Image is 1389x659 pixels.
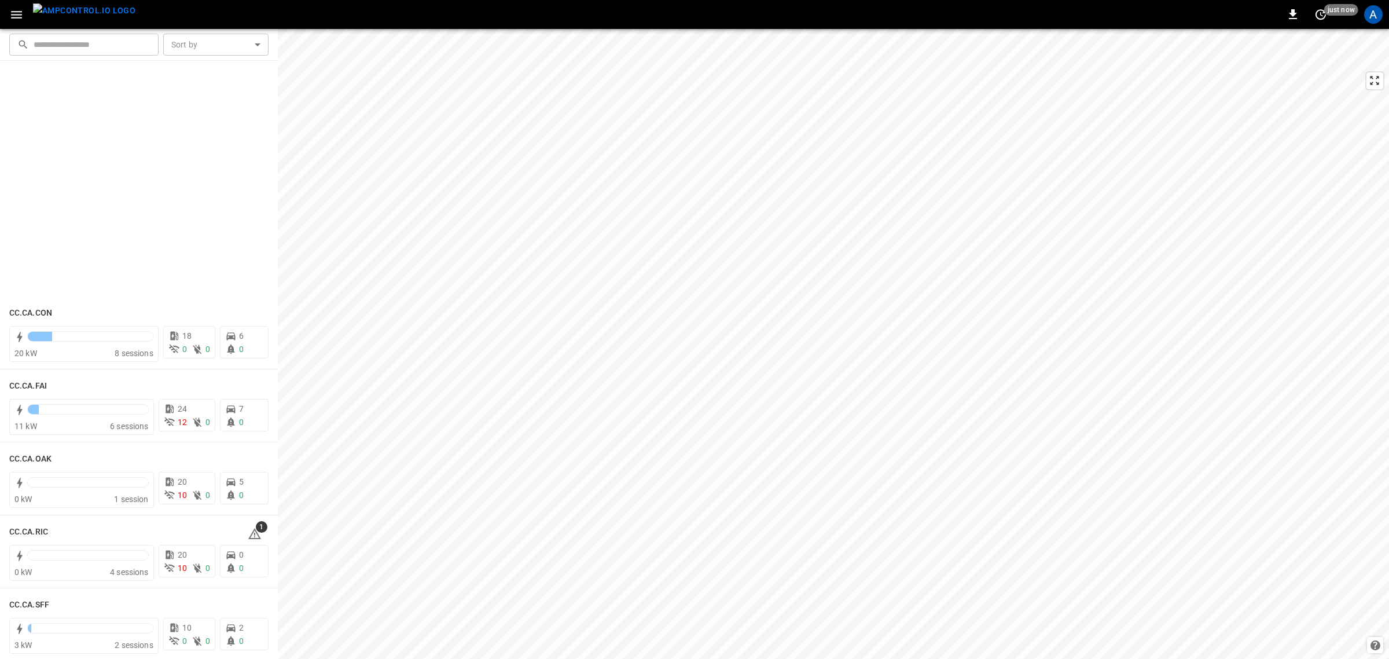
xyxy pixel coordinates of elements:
[14,495,32,504] span: 0 kW
[205,418,210,427] span: 0
[110,422,149,431] span: 6 sessions
[178,550,187,559] span: 20
[115,349,153,358] span: 8 sessions
[205,563,210,573] span: 0
[33,3,135,18] img: ampcontrol.io logo
[239,404,244,413] span: 7
[239,636,244,646] span: 0
[9,380,47,393] h6: CC.CA.FAI
[115,640,153,650] span: 2 sessions
[9,453,52,466] h6: CC.CA.OAK
[114,495,148,504] span: 1 session
[14,422,37,431] span: 11 kW
[205,490,210,500] span: 0
[1324,4,1358,16] span: just now
[178,563,187,573] span: 10
[239,490,244,500] span: 0
[182,331,192,341] span: 18
[9,599,49,612] h6: CC.CA.SFF
[239,563,244,573] span: 0
[178,418,187,427] span: 12
[256,521,267,533] span: 1
[14,568,32,577] span: 0 kW
[14,349,37,358] span: 20 kW
[239,418,244,427] span: 0
[182,345,187,354] span: 0
[239,477,244,486] span: 5
[9,526,48,539] h6: CC.CA.RIC
[239,345,244,354] span: 0
[110,568,149,577] span: 4 sessions
[205,345,210,354] span: 0
[239,331,244,341] span: 6
[14,640,32,650] span: 3 kW
[182,623,192,632] span: 10
[239,623,244,632] span: 2
[182,636,187,646] span: 0
[9,307,52,320] h6: CC.CA.CON
[239,550,244,559] span: 0
[205,636,210,646] span: 0
[178,404,187,413] span: 24
[1364,5,1383,24] div: profile-icon
[178,490,187,500] span: 10
[178,477,187,486] span: 20
[1311,5,1330,24] button: set refresh interval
